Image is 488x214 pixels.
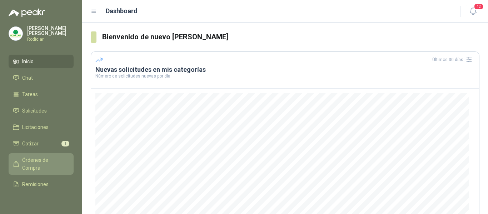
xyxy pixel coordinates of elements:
[27,37,74,41] p: Rodiclar
[9,137,74,150] a: Cotizar1
[9,55,74,68] a: Inicio
[9,178,74,191] a: Remisiones
[22,107,47,115] span: Solicitudes
[9,27,23,40] img: Company Logo
[9,153,74,175] a: Órdenes de Compra
[9,88,74,101] a: Tareas
[95,74,475,78] p: Número de solicitudes nuevas por día
[22,156,67,172] span: Órdenes de Compra
[9,120,74,134] a: Licitaciones
[22,180,49,188] span: Remisiones
[474,3,484,10] span: 12
[61,141,69,146] span: 1
[9,71,74,85] a: Chat
[9,104,74,118] a: Solicitudes
[432,54,475,65] div: Últimos 30 días
[95,65,475,74] h3: Nuevas solicitudes en mis categorías
[27,26,74,36] p: [PERSON_NAME] [PERSON_NAME]
[9,9,45,17] img: Logo peakr
[22,90,38,98] span: Tareas
[467,5,479,18] button: 12
[22,140,39,148] span: Cotizar
[22,74,33,82] span: Chat
[22,123,49,131] span: Licitaciones
[9,194,74,208] a: Configuración
[102,31,479,43] h3: Bienvenido de nuevo [PERSON_NAME]
[22,58,34,65] span: Inicio
[106,6,138,16] h1: Dashboard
